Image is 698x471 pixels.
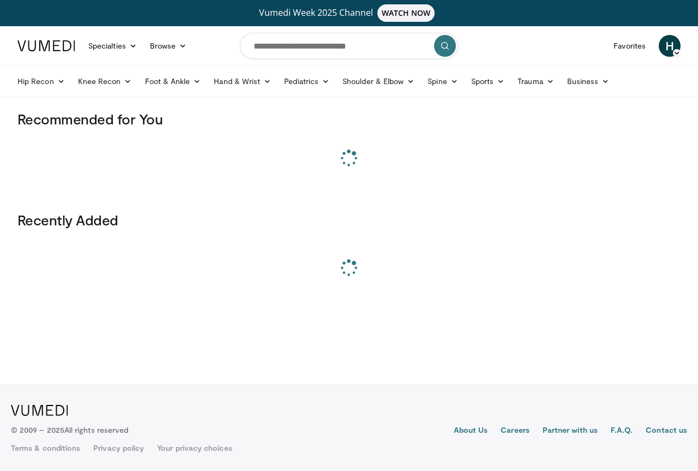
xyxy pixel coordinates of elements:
[82,35,143,57] a: Specialties
[611,425,633,438] a: F.A.Q.
[17,110,681,128] h3: Recommended for You
[336,70,421,92] a: Shoulder & Elbow
[278,70,336,92] a: Pediatrics
[71,70,139,92] a: Knee Recon
[501,425,529,438] a: Careers
[139,70,208,92] a: Foot & Ankle
[17,211,681,229] h3: Recently Added
[421,70,464,92] a: Spine
[543,425,598,438] a: Partner with us
[143,35,194,57] a: Browse
[17,40,75,51] img: VuMedi Logo
[646,425,687,438] a: Contact us
[659,35,681,57] a: H
[607,35,652,57] a: Favorites
[11,70,71,92] a: Hip Recon
[11,443,80,454] a: Terms & conditions
[454,425,488,438] a: About Us
[11,425,128,436] p: © 2009 – 2025
[561,70,616,92] a: Business
[11,405,68,416] img: VuMedi Logo
[157,443,232,454] a: Your privacy choices
[19,4,679,22] a: Vumedi Week 2025 ChannelWATCH NOW
[64,425,128,434] span: All rights reserved
[207,70,278,92] a: Hand & Wrist
[465,70,512,92] a: Sports
[377,4,435,22] span: WATCH NOW
[511,70,561,92] a: Trauma
[93,443,144,454] a: Privacy policy
[240,33,458,59] input: Search topics, interventions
